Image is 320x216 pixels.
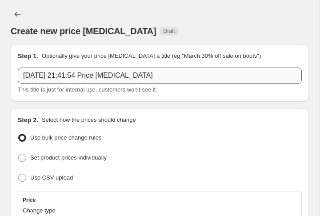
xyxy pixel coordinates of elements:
p: Select how the prices should change [42,116,136,124]
span: Use bulk price change rules [30,134,101,141]
button: Price change jobs [11,7,25,21]
p: Optionally give your price [MEDICAL_DATA] a title (eg "March 30% off sale on boots") [42,52,261,60]
input: 30% off holiday sale [18,68,302,84]
span: Use CSV upload [30,174,73,181]
h3: Price [23,196,36,204]
span: Draft [164,28,175,35]
span: Set product prices individually [30,154,107,161]
h2: Step 1. [18,52,38,60]
span: This title is just for internal use, customers won't see it [18,86,156,93]
h2: Step 2. [18,116,38,124]
span: Change type [23,207,56,214]
span: Create new price [MEDICAL_DATA] [11,26,156,36]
